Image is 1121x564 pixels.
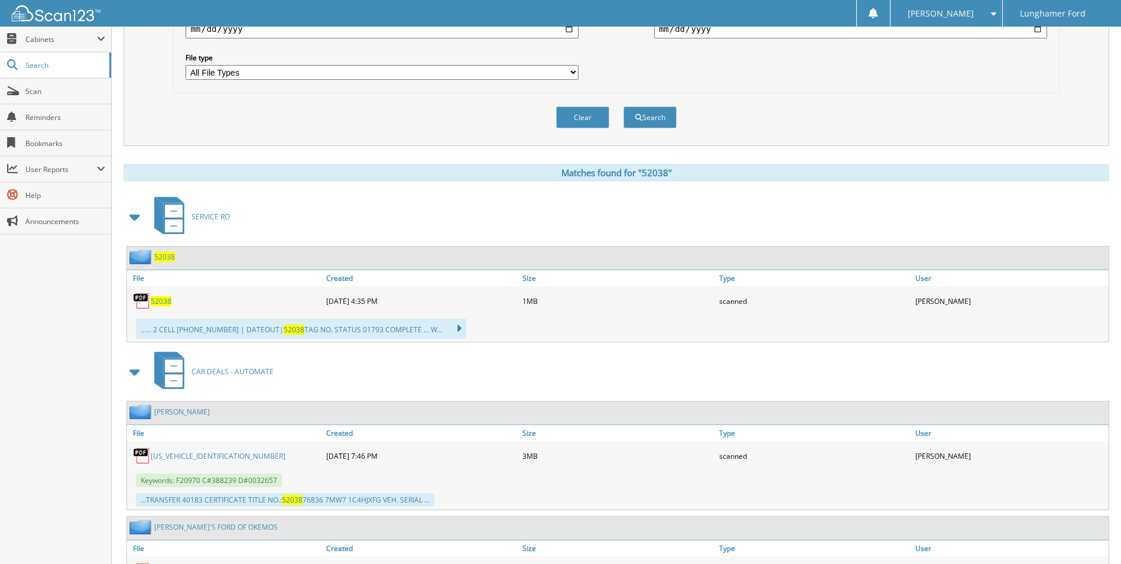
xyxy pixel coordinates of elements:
span: Reminders [25,112,105,122]
button: Search [623,106,677,128]
a: 52038 [151,296,171,306]
div: [PERSON_NAME] [912,289,1109,313]
span: Scan [25,86,105,96]
iframe: Chat Widget [1062,507,1121,564]
span: [PERSON_NAME] [908,10,974,17]
a: User [912,425,1109,441]
a: Size [519,270,716,286]
span: CAR DEALS - AUTOMATE [191,367,274,377]
a: Size [519,540,716,556]
span: 52038 [282,495,303,505]
div: scanned [716,289,912,313]
button: Clear [556,106,609,128]
label: File type [186,53,579,63]
span: User Reports [25,164,97,174]
input: start [186,20,579,38]
a: [PERSON_NAME]'S FORD OF OKEMOS [154,522,278,532]
div: [DATE] 7:46 PM [323,444,519,468]
img: folder2.png [129,249,154,264]
img: PDF.png [133,447,151,465]
a: Type [716,425,912,441]
img: folder2.png [129,520,154,534]
a: File [127,425,323,441]
div: 1MB [519,289,716,313]
a: CAR DEALS - AUTOMATE [147,348,274,395]
div: [DATE] 4:35 PM [323,289,519,313]
a: SERVICE RO [147,193,230,240]
span: Announcements [25,216,105,226]
span: Help [25,190,105,200]
a: Size [519,425,716,441]
div: ...TRANSFER 40183 CERTIFICATE TITLE NO.: 76836 7MW7 1C4HJXFG VEH. SERIAL ... [136,493,434,507]
a: User [912,540,1109,556]
span: 52038 [284,325,304,335]
span: Cabinets [25,34,97,44]
a: File [127,540,323,556]
a: Type [716,540,912,556]
input: end [654,20,1047,38]
a: Created [323,540,519,556]
span: Bookmarks [25,138,105,148]
div: Matches found for "52038" [124,164,1109,181]
span: Keywords: F20970 C#388239 D#0032657 [136,474,282,487]
a: [US_VEHICLE_IDENTIFICATION_NUMBER] [151,451,285,461]
div: scanned [716,444,912,468]
img: PDF.png [133,292,151,310]
a: Type [716,270,912,286]
a: [PERSON_NAME] [154,407,210,417]
a: Created [323,270,519,286]
a: User [912,270,1109,286]
div: 3MB [519,444,716,468]
a: Created [323,425,519,441]
span: SERVICE RO [191,212,230,222]
span: Lunghamer Ford [1020,10,1086,17]
span: Search [25,60,103,70]
img: folder2.png [129,404,154,419]
div: ...... 2 CELL [PHONE_NUMBER] | DATEOUT| TAG NO. STATUS 01793 COMPLETE ... W... [136,319,466,339]
img: scan123-logo-white.svg [12,5,100,21]
div: [PERSON_NAME] [912,444,1109,468]
a: File [127,270,323,286]
a: 52038 [154,252,175,262]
